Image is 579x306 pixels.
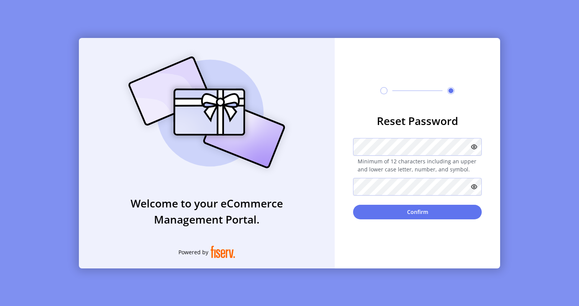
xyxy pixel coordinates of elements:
[117,48,297,177] img: card_Illustration.svg
[353,205,482,219] button: Confirm
[79,195,335,227] h3: Welcome to your eCommerce Management Portal.
[353,113,482,129] h3: Reset Password
[353,157,482,173] span: Minimum of 12 characters including an upper and lower case letter, number, and symbol.
[178,248,208,256] span: Powered by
